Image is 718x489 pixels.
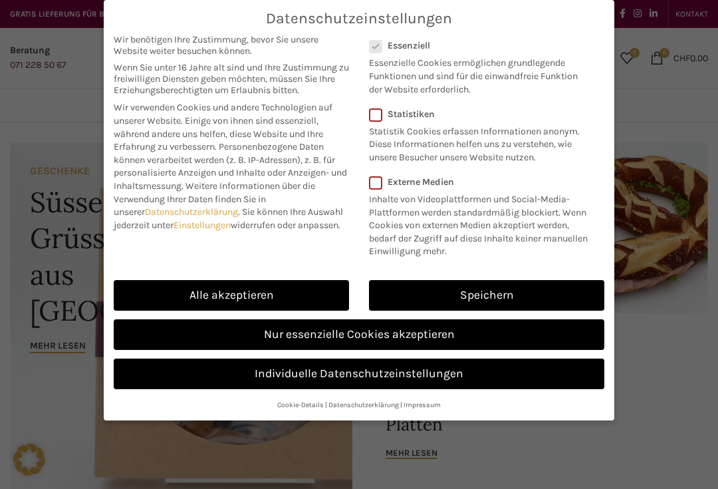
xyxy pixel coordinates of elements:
[369,120,587,164] p: Statistik Cookies erfassen Informationen anonym. Diese Informationen helfen uns zu verstehen, wie...
[114,206,343,231] span: Sie können Ihre Auswahl jederzeit unter widerrufen oder anpassen.
[114,102,332,152] span: Wir verwenden Cookies und andere Technologien auf unserer Website. Einige von ihnen sind essenzie...
[328,401,399,409] a: Datenschutzerklärung
[266,10,452,27] span: Datenschutzeinstellungen
[369,176,596,188] label: Externe Medien
[114,180,315,218] span: Weitere Informationen über die Verwendung Ihrer Daten finden Sie in unserer .
[369,40,587,51] label: Essenziell
[114,141,347,192] span: Personenbezogene Daten können verarbeitet werden (z. B. IP-Adressen), z. B. für personalisierte A...
[369,51,587,96] p: Essenzielle Cookies ermöglichen grundlegende Funktionen und sind für die einwandfreie Funktion de...
[369,280,604,311] a: Speichern
[145,206,238,218] a: Datenschutzerklärung
[404,401,441,409] a: Impressum
[114,280,349,311] a: Alle akzeptieren
[114,34,349,57] span: Wir benötigen Ihre Zustimmung, bevor Sie unsere Website weiter besuchen können.
[369,108,587,120] label: Statistiken
[114,359,604,389] a: Individuelle Datenschutzeinstellungen
[369,188,596,258] p: Inhalte von Videoplattformen und Social-Media-Plattformen werden standardmäßig blockiert. Wenn Co...
[174,220,231,231] a: Einstellungen
[277,401,324,409] a: Cookie-Details
[114,319,604,350] a: Nur essenzielle Cookies akzeptieren
[114,62,349,96] span: Wenn Sie unter 16 Jahre alt sind und Ihre Zustimmung zu freiwilligen Diensten geben möchten, müss...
